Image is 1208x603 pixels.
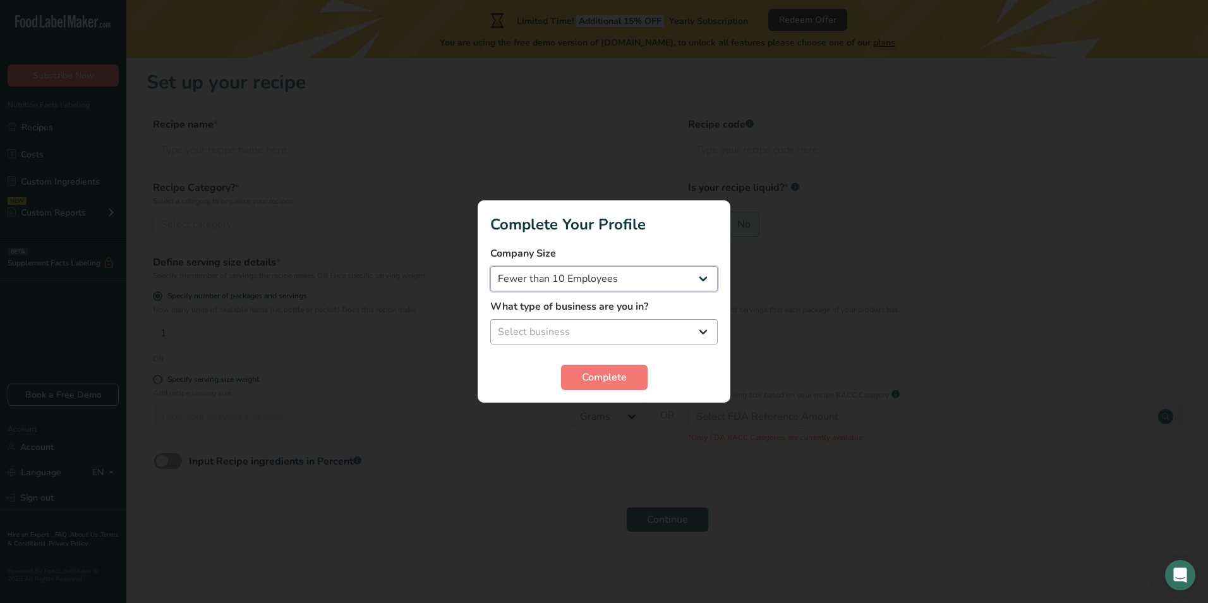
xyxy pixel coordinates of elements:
span: Complete [582,370,627,385]
label: What type of business are you in? [490,299,718,314]
h1: Complete Your Profile [490,213,718,236]
label: Company Size [490,246,718,261]
button: Complete [561,365,648,390]
div: Open Intercom Messenger [1165,560,1195,590]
